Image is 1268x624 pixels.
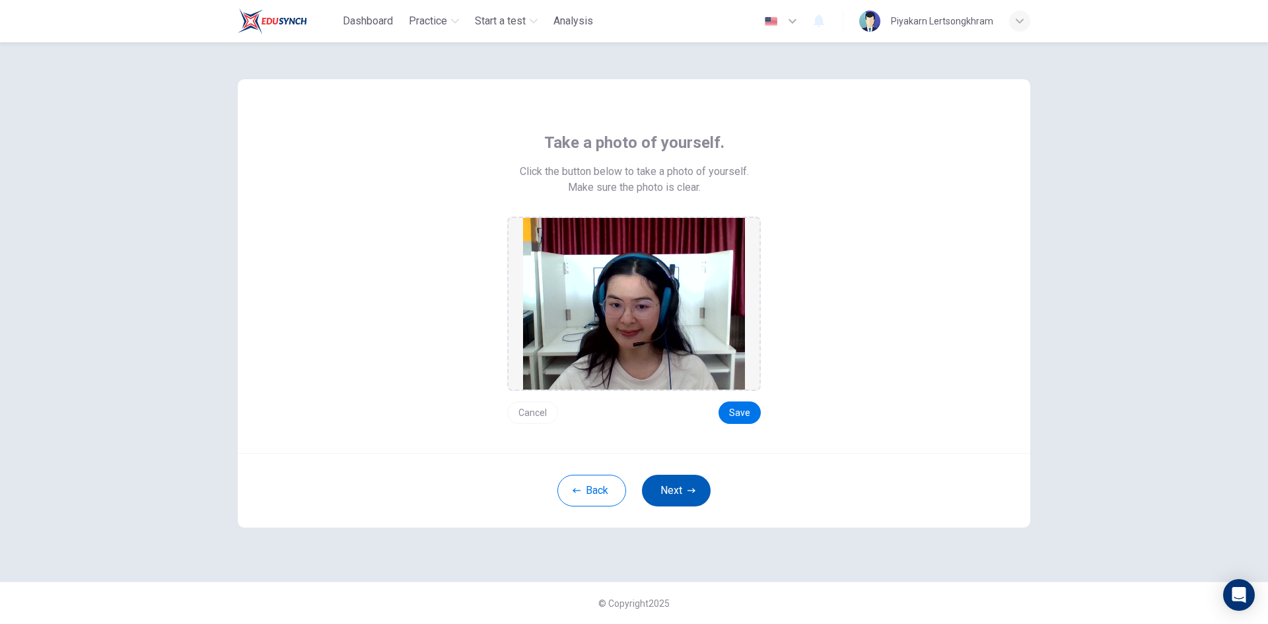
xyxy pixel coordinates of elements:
[568,180,701,195] span: Make sure the photo is clear.
[557,475,626,506] button: Back
[507,401,558,424] button: Cancel
[548,9,598,33] button: Analysis
[553,13,593,29] span: Analysis
[598,598,670,609] span: © Copyright 2025
[859,11,880,32] img: Profile picture
[470,9,543,33] button: Start a test
[238,8,337,34] a: Train Test logo
[523,218,745,390] img: preview screemshot
[891,13,993,29] div: Piyakarn Lertsongkhram
[520,164,749,180] span: Click the button below to take a photo of yourself.
[238,8,307,34] img: Train Test logo
[642,475,711,506] button: Next
[404,9,464,33] button: Practice
[475,13,526,29] span: Start a test
[763,17,779,26] img: en
[1223,579,1255,611] div: Open Intercom Messenger
[409,13,447,29] span: Practice
[343,13,393,29] span: Dashboard
[719,401,761,424] button: Save
[544,132,724,153] span: Take a photo of yourself.
[337,9,398,33] button: Dashboard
